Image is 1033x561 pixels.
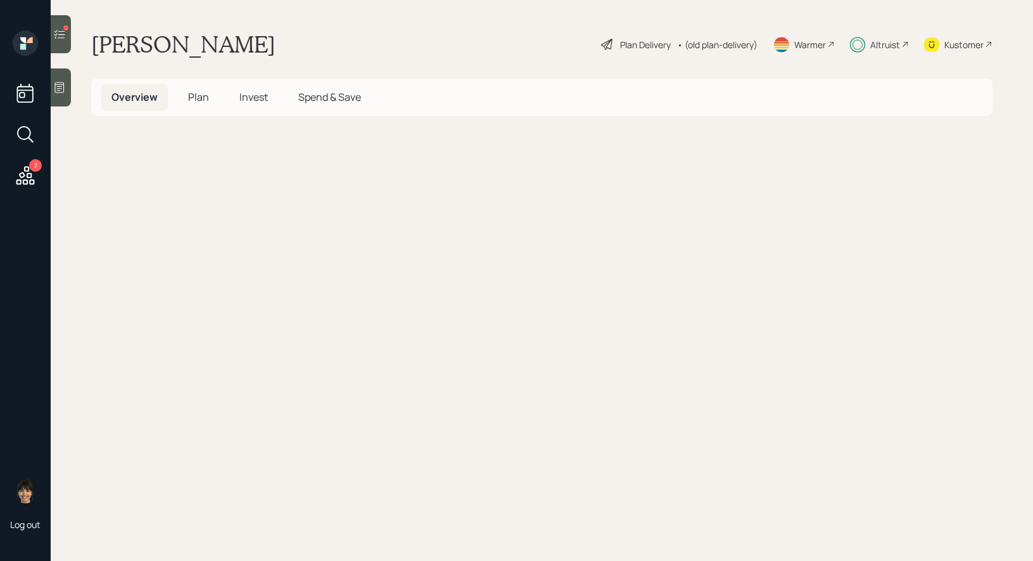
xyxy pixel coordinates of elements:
[944,38,984,51] div: Kustomer
[13,478,38,503] img: treva-nostdahl-headshot.png
[29,159,42,172] div: 7
[870,38,900,51] div: Altruist
[239,90,268,104] span: Invest
[111,90,158,104] span: Overview
[298,90,361,104] span: Spend & Save
[620,38,671,51] div: Plan Delivery
[794,38,826,51] div: Warmer
[10,519,41,531] div: Log out
[677,38,757,51] div: • (old plan-delivery)
[91,30,276,58] h1: [PERSON_NAME]
[188,90,209,104] span: Plan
